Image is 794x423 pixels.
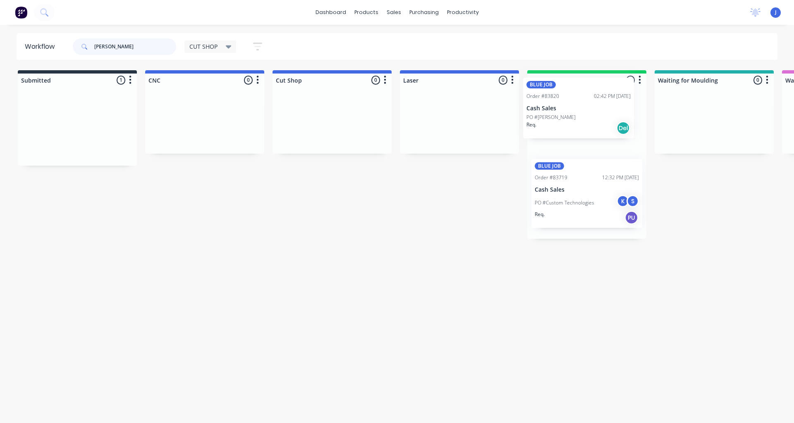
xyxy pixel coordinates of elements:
div: products [350,6,383,19]
div: sales [383,6,405,19]
div: purchasing [405,6,443,19]
div: productivity [443,6,483,19]
div: Workflow [25,42,59,52]
a: dashboard [311,6,350,19]
span: CUT SHOP [189,42,218,51]
input: Search for orders... [94,38,176,55]
span: J [775,9,777,16]
img: Factory [15,6,27,19]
